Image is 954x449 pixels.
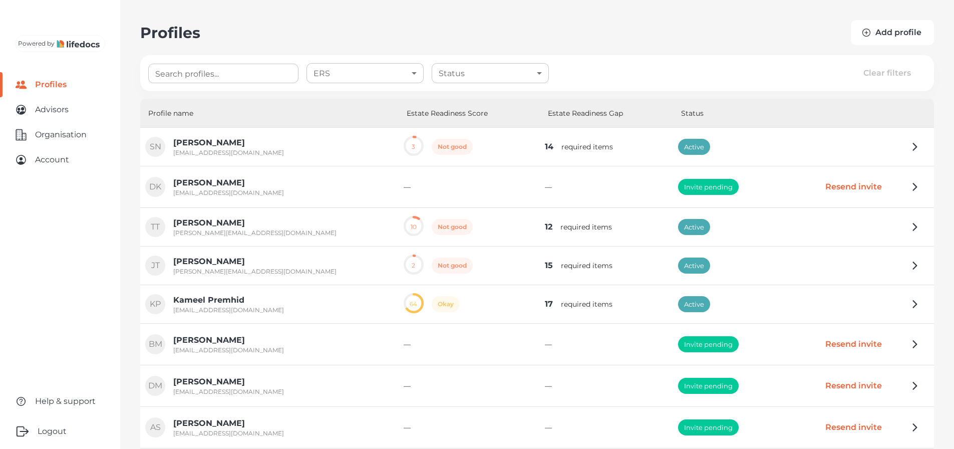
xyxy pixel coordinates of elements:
p: 17 [545,298,553,310]
div: DM [145,376,165,396]
button: add-a-profile [851,20,934,45]
a: [PERSON_NAME] [173,334,284,346]
div: ​ [306,60,424,87]
a: [PERSON_NAME] [173,376,284,388]
div: KP [145,294,165,314]
td: — [540,365,674,407]
a: [PERSON_NAME] [173,256,337,268]
p: [EMAIL_ADDRESS][DOMAIN_NAME] [173,346,284,354]
div: TT [145,217,165,237]
p: [PERSON_NAME][EMAIL_ADDRESS][DOMAIN_NAME] [173,268,337,276]
p: 14 [545,141,553,153]
span: Active [678,142,710,152]
span: Status [681,107,704,119]
p: 10 [411,223,417,231]
span: Active [678,222,710,232]
div: ​ [432,60,549,87]
td: — [399,365,540,407]
p: required items [561,261,612,271]
p: 15 [545,260,553,272]
a: Kameel Premhid [173,294,284,306]
span: Invite pending [678,381,739,391]
div: JT [145,256,165,276]
button: Resend invite [810,416,897,439]
div: AS [145,417,165,437]
span: Not good [432,223,473,231]
button: Resend invite [810,333,897,356]
h2: Profiles [140,24,200,42]
p: [EMAIL_ADDRESS][DOMAIN_NAME] [173,189,284,197]
td: — [399,166,540,208]
span: Not good [432,143,473,151]
td: — [540,407,674,448]
span: Okay [432,300,460,308]
p: [EMAIL_ADDRESS][DOMAIN_NAME] [173,388,284,396]
p: 2 [412,262,415,270]
p: [EMAIL_ADDRESS][DOMAIN_NAME] [173,306,284,314]
td: — [540,166,674,208]
a: Powered by [15,35,105,52]
span: Not good [432,262,473,270]
span: Active [678,261,710,271]
span: Invite pending [678,340,739,349]
p: [EMAIL_ADDRESS][DOMAIN_NAME] [173,149,284,157]
p: [EMAIL_ADDRESS][DOMAIN_NAME] [173,429,284,437]
span: Invite pending [678,182,739,192]
div: SN [145,137,165,157]
span: Status [681,107,717,119]
span: Estate Readiness Score [407,107,488,119]
span: Estate Readiness Gap [548,107,623,119]
a: [PERSON_NAME] [173,177,284,189]
p: 12 [545,221,552,233]
p: 64 [410,300,417,308]
button: Resend invite [810,374,897,397]
p: required items [560,222,612,232]
span: Profile name [148,107,193,119]
button: Resend invite [810,175,897,198]
div: DK [145,177,165,197]
div: BM [145,334,165,354]
p: required items [561,299,612,309]
span: Profile name [148,107,206,119]
td: — [540,324,674,365]
span: Estate Readiness Gap [548,107,636,119]
a: [PERSON_NAME] [173,217,337,229]
span: Estate Readiness Score [407,107,501,119]
a: [PERSON_NAME] [173,417,284,429]
p: required items [561,142,613,152]
input: Type name or email [148,64,298,83]
td: — [399,407,540,448]
a: [PERSON_NAME] [173,137,284,149]
td: — [399,324,540,365]
p: 3 [412,143,415,151]
p: [PERSON_NAME][EMAIL_ADDRESS][DOMAIN_NAME] [173,229,337,237]
span: Active [678,300,710,309]
span: Invite pending [678,423,739,432]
